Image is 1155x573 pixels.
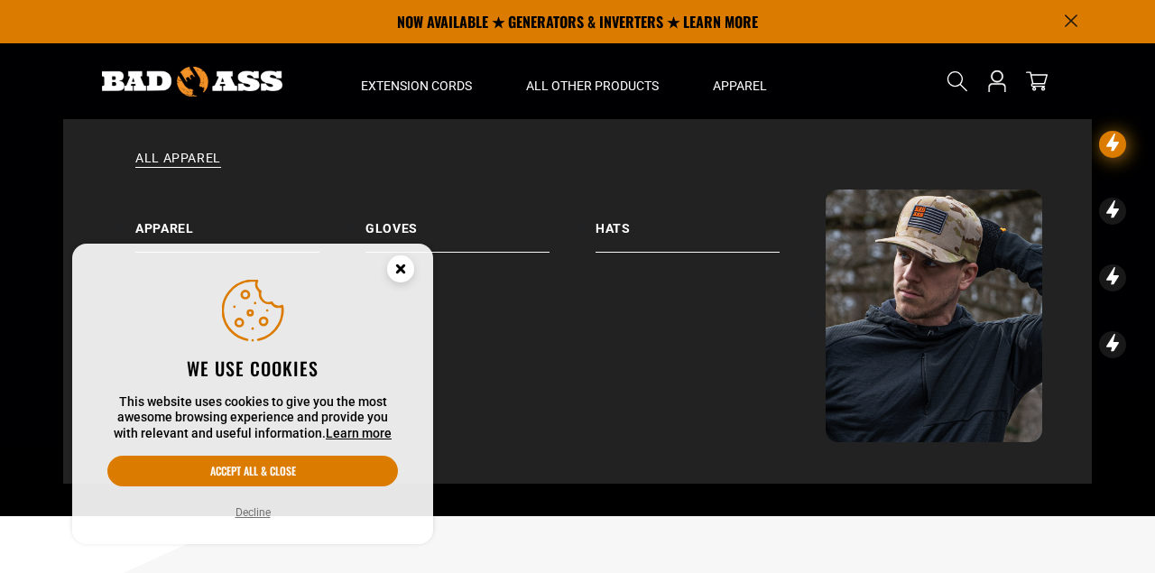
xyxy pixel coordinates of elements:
img: Bad Ass Extension Cords [826,189,1042,442]
a: Apparel [135,189,365,253]
button: Decline [230,504,276,522]
span: Apparel [713,78,767,94]
summary: Search [943,67,972,96]
summary: Extension Cords [334,43,499,119]
a: Hats [596,189,826,253]
span: Extension Cords [361,78,472,94]
a: Gloves [365,189,596,253]
summary: All Other Products [499,43,686,119]
button: Accept all & close [107,456,398,486]
p: This website uses cookies to give you the most awesome browsing experience and provide you with r... [107,394,398,442]
a: Learn more [326,426,392,440]
img: Bad Ass Extension Cords [102,67,282,97]
span: All Other Products [526,78,659,94]
aside: Cookie Consent [72,244,433,545]
summary: Apparel [686,43,794,119]
h2: We use cookies [107,356,398,380]
a: All Apparel [99,150,1056,189]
